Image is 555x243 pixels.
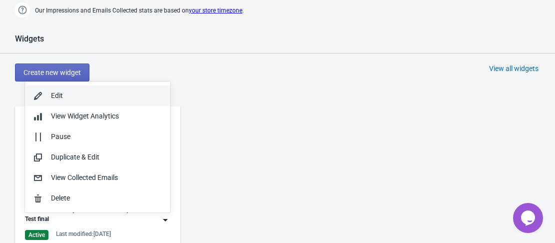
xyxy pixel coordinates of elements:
span: Create new widget [23,68,81,76]
span: View Widget Analytics [51,112,119,120]
button: Create new widget [15,63,89,81]
div: Pause [51,131,162,142]
div: View Collected Emails [51,172,162,183]
span: Our Impressions and Emails Collected stats are based on . [35,2,244,19]
img: dropdown.png [160,215,170,225]
button: Edit [25,85,170,106]
div: Active [25,230,48,240]
div: Duplicate & Edit [51,152,162,162]
button: Delete [25,188,170,208]
button: View Collected Emails [25,167,170,188]
button: Pause [25,126,170,147]
div: View all widgets [489,63,539,73]
div: Test final [25,215,49,225]
div: Delete [51,193,162,203]
div: Edit [51,90,162,101]
img: help.png [15,2,30,17]
button: Duplicate & Edit [25,147,170,167]
iframe: chat widget [513,203,545,233]
div: Last modified: [DATE] [56,230,111,238]
a: your store timezone [189,7,242,14]
button: View Widget Analytics [25,106,170,126]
